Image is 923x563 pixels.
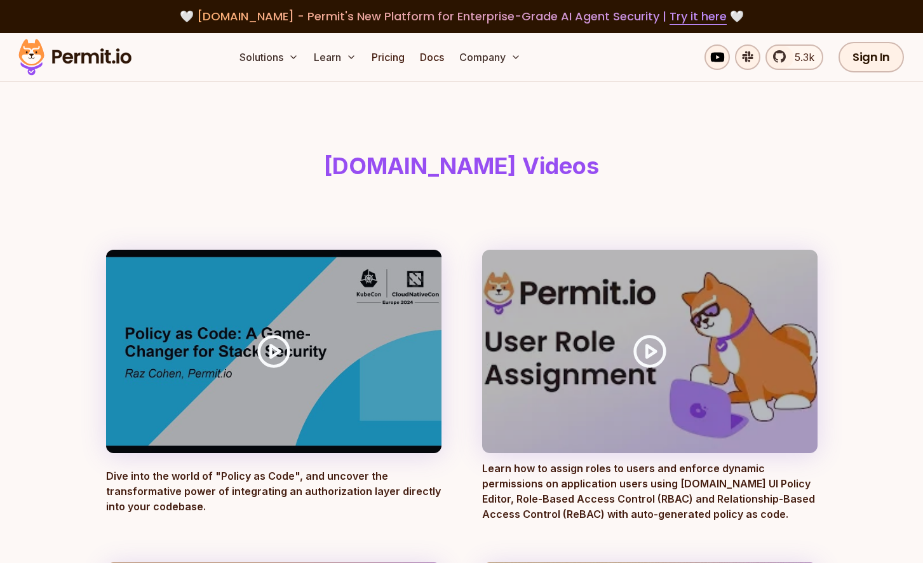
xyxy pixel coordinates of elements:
a: Docs [415,44,449,70]
a: Try it here [670,8,727,25]
h1: [DOMAIN_NAME] Videos [109,153,815,179]
button: Company [454,44,526,70]
a: Sign In [839,42,904,72]
span: 5.3k [787,50,814,65]
span: [DOMAIN_NAME] - Permit's New Platform for Enterprise-Grade AI Agent Security | [197,8,727,24]
a: Pricing [367,44,410,70]
p: Learn how to assign roles to users and enforce dynamic permissions on application users using [DO... [482,461,818,522]
a: 5.3k [765,44,823,70]
button: Learn [309,44,361,70]
div: 🤍 🤍 [30,8,893,25]
button: Solutions [234,44,304,70]
img: Permit logo [13,36,137,79]
p: Dive into the world of "Policy as Code", and uncover the transformative power of integrating an a... [106,468,441,522]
